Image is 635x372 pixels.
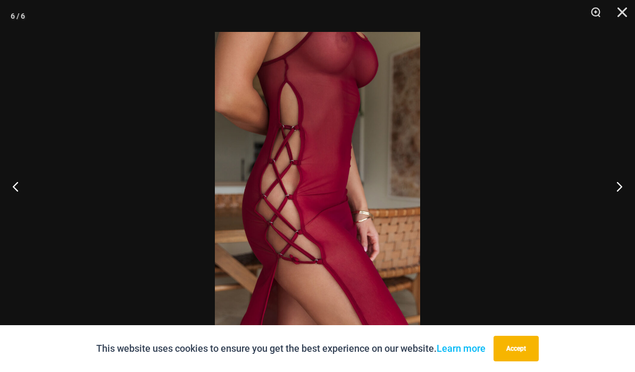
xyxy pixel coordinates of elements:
[11,8,25,24] div: 6 / 6
[215,32,420,340] img: Pursuit Ruby Red 5840 Dress 06
[494,336,539,361] button: Accept
[595,160,635,213] button: Next
[437,343,486,354] a: Learn more
[96,341,486,357] p: This website uses cookies to ensure you get the best experience on our website.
